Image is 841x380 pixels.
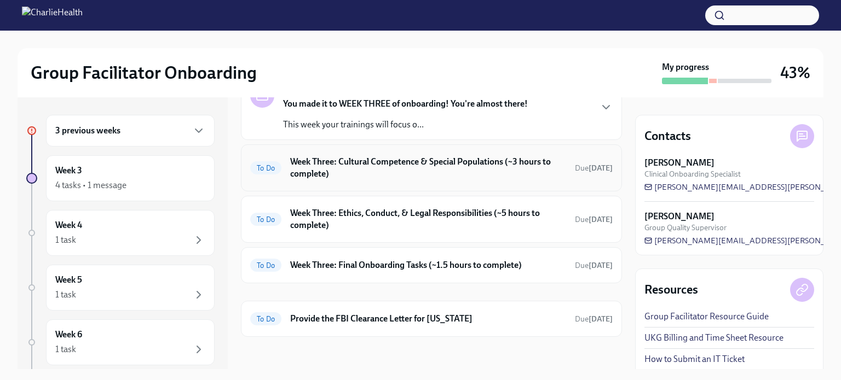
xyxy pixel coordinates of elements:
[55,179,126,191] div: 4 tasks • 1 message
[290,207,566,231] h6: Week Three: Ethics, Conduct, & Legal Responsibilities (~5 hours to complete)
[26,210,215,256] a: Week 41 task
[31,62,257,84] h2: Group Facilitator Onboarding
[644,169,741,179] span: Clinical Onboarding Specialist
[589,261,613,270] strong: [DATE]
[575,163,613,173] span: Due
[55,165,82,177] h6: Week 3
[55,125,120,137] h6: 3 previous weeks
[250,164,281,172] span: To Do
[575,163,613,173] span: October 6th, 2025 10:00
[55,274,82,286] h6: Week 5
[644,211,715,223] strong: [PERSON_NAME]
[589,215,613,224] strong: [DATE]
[575,314,613,324] span: October 21st, 2025 10:00
[290,156,566,180] h6: Week Three: Cultural Competence & Special Populations (~3 hours to complete)
[575,214,613,225] span: October 6th, 2025 10:00
[644,157,715,169] strong: [PERSON_NAME]
[46,115,215,147] div: 3 previous weeks
[662,61,709,73] strong: My progress
[26,155,215,201] a: Week 34 tasks • 1 message
[589,314,613,324] strong: [DATE]
[290,313,566,325] h6: Provide the FBI Clearance Letter for [US_STATE]
[780,63,810,83] h3: 43%
[575,260,613,271] span: October 4th, 2025 10:00
[575,261,613,270] span: Due
[55,343,76,355] div: 1 task
[22,7,83,24] img: CharlieHealth
[250,315,281,323] span: To Do
[644,311,769,323] a: Group Facilitator Resource Guide
[644,128,691,144] h4: Contacts
[644,353,745,365] a: How to Submit an IT Ticket
[26,265,215,311] a: Week 51 task
[644,282,698,298] h4: Resources
[283,98,528,109] strong: You made it to WEEK THREE of onboarding! You're almost there!
[250,261,281,270] span: To Do
[290,259,566,271] h6: Week Three: Final Onboarding Tasks (~1.5 hours to complete)
[250,154,613,182] a: To DoWeek Three: Cultural Competence & Special Populations (~3 hours to complete)Due[DATE]
[55,219,82,231] h6: Week 4
[283,119,528,131] p: This week your trainings will focus o...
[26,319,215,365] a: Week 61 task
[250,215,281,224] span: To Do
[589,163,613,173] strong: [DATE]
[55,289,76,301] div: 1 task
[644,332,784,344] a: UKG Billing and Time Sheet Resource
[250,310,613,328] a: To DoProvide the FBI Clearance Letter for [US_STATE]Due[DATE]
[644,223,727,233] span: Group Quality Supervisor
[55,329,82,341] h6: Week 6
[250,256,613,274] a: To DoWeek Three: Final Onboarding Tasks (~1.5 hours to complete)Due[DATE]
[575,215,613,224] span: Due
[250,205,613,233] a: To DoWeek Three: Ethics, Conduct, & Legal Responsibilities (~5 hours to complete)Due[DATE]
[55,234,76,246] div: 1 task
[575,314,613,324] span: Due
